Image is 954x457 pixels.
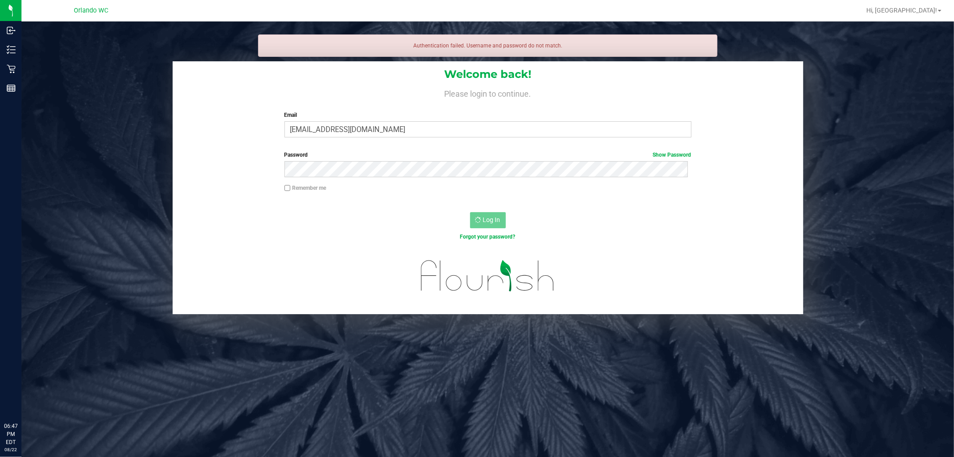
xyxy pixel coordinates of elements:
[74,7,109,14] span: Orlando WC
[7,45,16,54] inline-svg: Inventory
[284,184,326,192] label: Remember me
[173,88,803,98] h4: Please login to continue.
[460,234,516,240] a: Forgot your password?
[284,185,291,191] input: Remember me
[409,251,567,301] img: flourish_logo.svg
[4,446,17,453] p: 08/22
[470,212,506,228] button: Log In
[483,216,500,223] span: Log In
[284,111,691,119] label: Email
[4,422,17,446] p: 06:47 PM EDT
[258,34,718,57] div: Authentication failed. Username and password do not match.
[866,7,937,14] span: Hi, [GEOGRAPHIC_DATA]!
[653,152,691,158] a: Show Password
[173,68,803,80] h1: Welcome back!
[7,84,16,93] inline-svg: Reports
[7,64,16,73] inline-svg: Retail
[7,26,16,35] inline-svg: Inbound
[284,152,308,158] span: Password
